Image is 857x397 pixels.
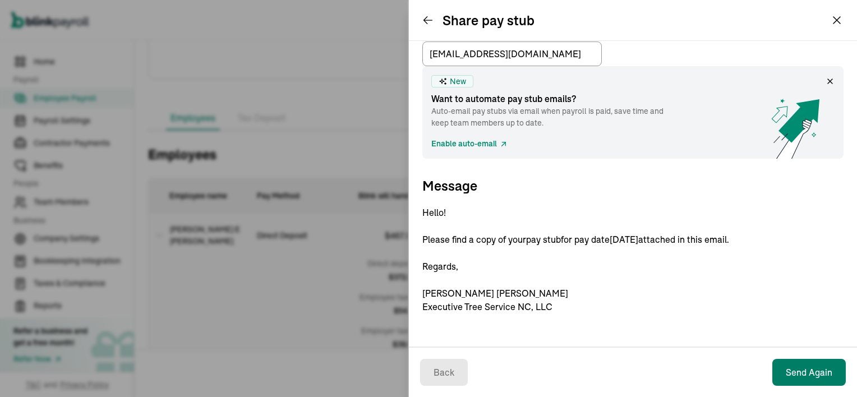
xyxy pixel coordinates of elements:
[431,92,680,105] span: Want to automate pay stub emails?
[422,41,602,66] input: TextInput
[443,11,535,29] h3: Share pay stub
[450,76,466,87] span: New
[420,359,468,386] button: Back
[431,105,680,129] span: Auto-email pay stubs via email when payroll is paid, save time and keep team members up to date.
[422,206,844,313] p: Hello! Please find a copy of your pay stub for pay date [DATE] attached in this email. Regards, [...
[772,359,846,386] button: Send Again
[431,138,508,150] a: Enable auto-email
[422,177,844,195] h3: Message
